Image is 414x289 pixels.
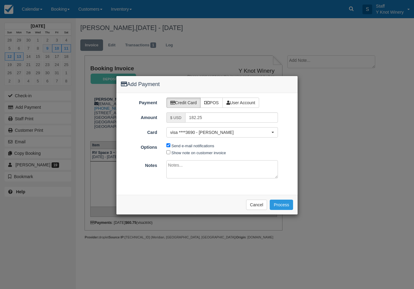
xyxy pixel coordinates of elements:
[116,160,162,169] label: Notes
[222,98,259,108] label: User Account
[116,112,162,121] label: Amount
[116,142,162,151] label: Options
[170,116,182,120] small: $ USD
[170,129,270,135] span: visa ****3690 - [PERSON_NAME]
[121,81,293,88] h4: Add Payment
[172,144,214,148] label: Send e-mail notifications
[185,112,278,123] input: Valid amount required.
[116,98,162,106] label: Payment
[116,127,162,136] label: Card
[172,151,226,155] label: Show note on customer invoice
[166,127,278,138] button: visa ****3690 - [PERSON_NAME]
[270,200,293,210] button: Process
[246,200,267,210] button: Cancel
[166,98,201,108] label: Credit Card
[200,98,223,108] label: POS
